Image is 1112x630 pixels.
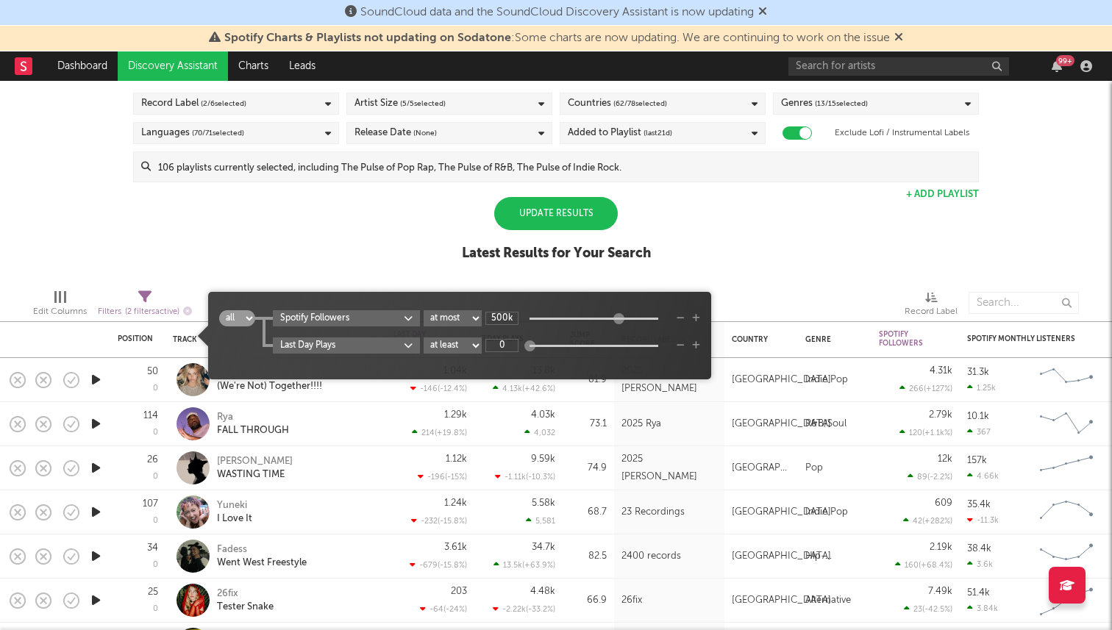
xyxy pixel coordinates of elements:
div: [GEOGRAPHIC_DATA] [732,504,831,521]
div: Indie Pop [805,504,848,521]
div: Edit Columns [33,284,87,327]
div: 26fix [217,587,274,601]
a: Maeve(We're Not) Together!!!! [217,367,322,393]
a: Leads [279,51,326,81]
div: Last Day Plays [280,339,404,352]
div: Record Label [141,95,246,112]
div: 5,581 [526,516,555,526]
div: -196 ( -15 % ) [418,472,467,482]
span: (None) [413,124,437,142]
div: Country [732,335,783,344]
div: -1.11k ( -10.3 % ) [495,472,555,482]
svg: Chart title [1033,450,1099,487]
div: 157k [967,456,987,465]
div: 23 Recordings [621,504,685,521]
div: Fadess [217,543,307,556]
span: ( 70 / 71 selected) [192,124,244,142]
span: ( 5 / 5 selected) [400,95,446,112]
div: 66.9 [570,592,607,609]
div: 34 [147,543,158,553]
div: Genres [781,95,868,112]
div: Spotify Followers [280,312,404,325]
div: Spotify Monthly Listeners [967,334,1077,343]
div: 50 [147,367,158,376]
svg: Chart title [1033,582,1099,619]
div: Genre [805,335,857,344]
div: [GEOGRAPHIC_DATA] [732,592,831,609]
div: 34.7k [532,543,555,552]
div: 2.79k [929,410,952,420]
div: 68.7 [570,504,607,521]
div: 2025 [PERSON_NAME] [621,451,717,486]
a: FadessWent West Freestyle [217,543,307,570]
div: Latest Results for Your Search [462,245,651,262]
div: Record Label [905,284,958,327]
div: 1.25k [967,383,996,393]
div: 89 ( -2.2 % ) [908,472,952,482]
div: 214 ( +19.8 % ) [412,428,467,437]
div: Edit Columns [33,303,87,321]
div: 3.84k [967,604,998,613]
a: RyaFALL THROUGH [217,411,289,437]
input: Search for artists [788,57,1009,76]
span: : Some charts are now updating. We are continuing to work on the issue [224,32,890,44]
div: 0 [153,429,158,437]
div: 4.03k [531,410,555,420]
div: Alternative [805,592,851,609]
div: -232 ( -15.8 % ) [411,516,467,526]
div: 266 ( +127 % ) [899,384,952,393]
a: Discovery Assistant [118,51,228,81]
label: Exclude Lofi / Instrumental Labels [835,124,969,142]
div: 609 [935,498,952,508]
input: Search... [969,292,1079,314]
div: Track [173,335,371,344]
div: 203 [451,587,467,596]
div: 4,032 [524,428,555,437]
span: SoundCloud data and the SoundCloud Discovery Assistant is now updating [360,7,754,18]
div: Tester Snake [217,601,274,614]
div: 4.66k [967,471,999,481]
span: Spotify Charts & Playlists not updating on Sodatone [224,32,511,44]
div: 35.4k [967,500,991,509]
button: + Add Playlist [906,190,979,199]
div: 23 ( -42.5 % ) [904,604,952,614]
div: 3.6k [967,559,993,569]
div: Spotify Followers [879,330,930,348]
input: 106 playlists currently selected, including The Pulse of Pop Rap, The Pulse of R&B, The Pulse of ... [151,152,978,182]
div: Filters(2 filters active) [98,284,192,327]
div: 1.24k [444,498,467,508]
div: 2025 [PERSON_NAME] [621,362,717,398]
div: 0 [153,473,158,481]
div: FALL THROUGH [217,424,289,437]
div: 25 [148,587,158,597]
div: 114 [143,411,158,420]
div: -64 ( -24 % ) [420,604,467,614]
div: (We're Not) Together!!!! [217,380,322,393]
div: [GEOGRAPHIC_DATA] [732,415,831,433]
div: 73.1 [570,415,607,433]
span: ( 2 filters active) [125,308,179,316]
div: 74.9 [570,459,607,477]
div: Record Label [905,303,958,321]
div: 1.12k [446,454,467,464]
div: 2400 records [621,548,681,565]
div: 120 ( +1.1k % ) [899,428,952,437]
a: YunekiI Love It [217,499,252,526]
span: ( 2 / 6 selected) [201,95,246,112]
div: 367 [967,427,991,437]
div: 107 [143,499,158,509]
div: 82.5 [570,548,607,565]
div: 12k [938,454,952,464]
div: 1.29k [444,410,467,420]
div: -146 ( -12.4 % ) [410,384,467,393]
a: 26fixTester Snake [217,587,274,614]
div: 5.58k [532,498,555,508]
div: 9.59k [531,454,555,464]
div: 0 [153,561,158,569]
div: 2.19k [930,543,952,552]
div: 51.4k [967,588,990,598]
div: -679 ( -15.8 % ) [410,560,467,570]
div: R&B/Soul [805,415,847,433]
a: [PERSON_NAME]WASTING TIME [217,455,293,482]
div: 0 [153,384,158,393]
